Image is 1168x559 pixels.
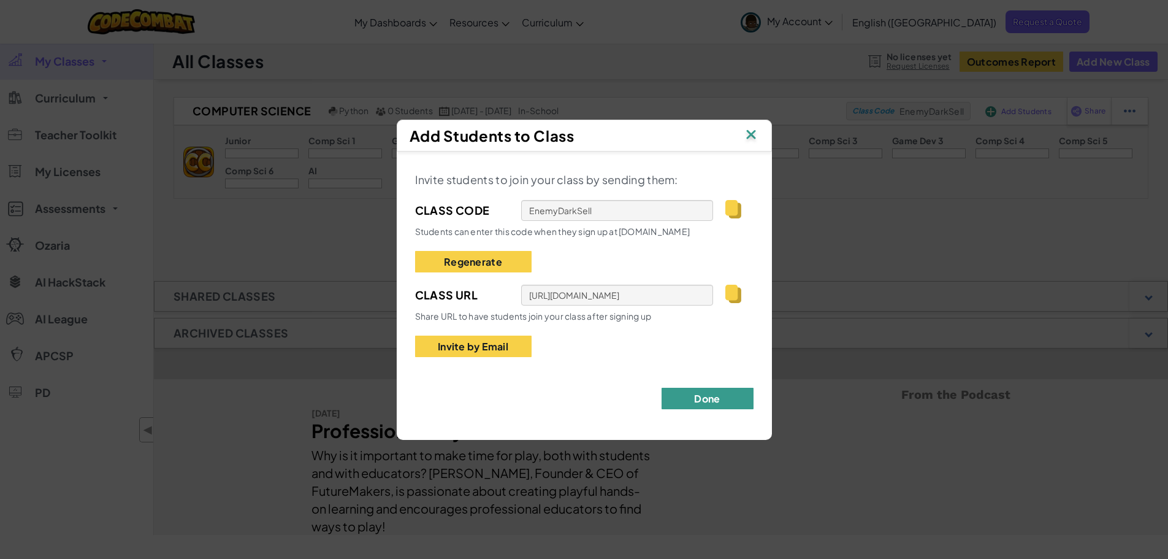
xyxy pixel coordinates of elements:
[415,201,509,220] span: Class Code
[415,251,532,272] button: Regenerate
[415,310,652,322] span: Share URL to have students join your class after signing up
[410,126,574,145] span: Add Students to Class
[415,286,509,304] span: Class Url
[725,285,741,303] img: IconCopy.svg
[415,172,678,187] span: Invite students to join your class by sending them:
[662,388,754,409] button: Done
[415,226,690,237] span: Students can enter this code when they sign up at [DOMAIN_NAME]
[415,336,532,357] button: Invite by Email
[725,200,741,218] img: IconCopy.svg
[743,126,759,145] img: IconClose.svg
